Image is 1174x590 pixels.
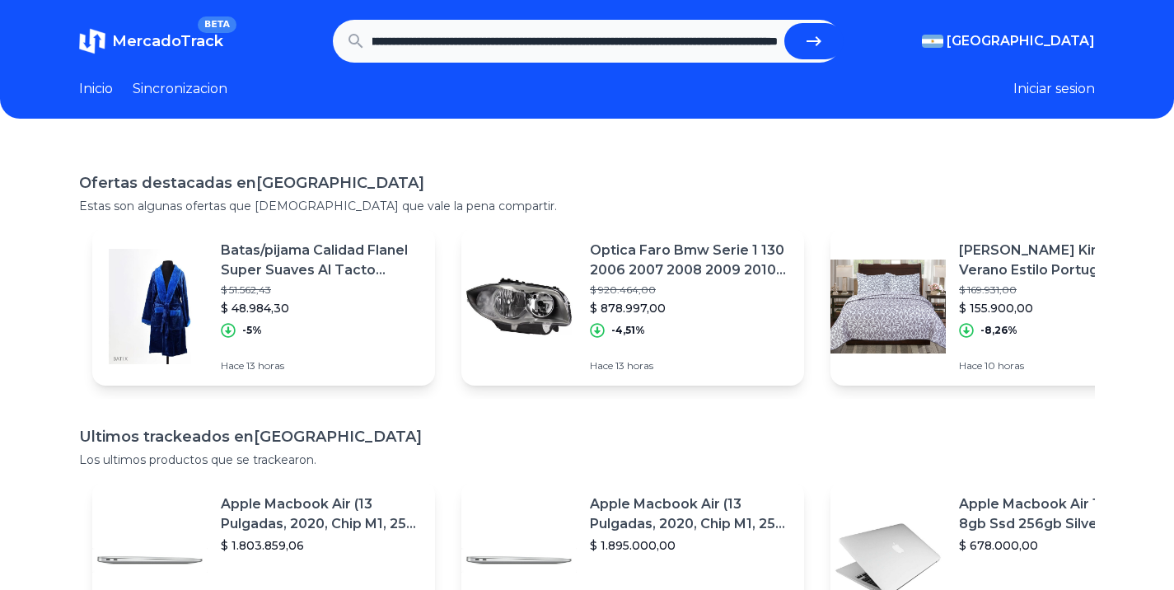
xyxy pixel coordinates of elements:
p: Hace 10 horas [959,359,1160,372]
p: Apple Macbook Air (13 Pulgadas, 2020, Chip M1, 256 Gb De Ssd, 8 Gb De Ram) - Plata [221,494,422,534]
img: MercadoTrack [79,28,105,54]
img: Featured image [461,249,577,364]
img: Argentina [922,35,943,48]
p: Batas/pijama Calidad Flanel Super Suaves Al Tacto Unisex [221,241,422,280]
p: Apple Macbook Air (13 Pulgadas, 2020, Chip M1, 256 Gb De Ssd, 8 Gb De Ram) - Plata [590,494,791,534]
p: $ 878.997,00 [590,300,791,316]
h1: Ultimos trackeados en [GEOGRAPHIC_DATA] [79,425,1095,448]
span: MercadoTrack [112,32,223,50]
a: Featured imageBatas/pijama Calidad Flanel Super Suaves Al Tacto Unisex$ 51.562,43$ 48.984,30-5%Ha... [92,227,435,386]
p: -4,51% [611,324,645,337]
span: [GEOGRAPHIC_DATA] [947,31,1095,51]
a: Sincronizacion [133,79,227,99]
button: Iniciar sesion [1013,79,1095,99]
h1: Ofertas destacadas en [GEOGRAPHIC_DATA] [79,171,1095,194]
a: Featured imageOptica Faro Bmw Serie 1 130 2006 2007 2008 2009 2010 2011$ 920.464,00$ 878.997,00-4... [461,227,804,386]
a: Featured image[PERSON_NAME] King Size Verano Estilo Portugues C/fundas$ 169.931,00$ 155.900,00-8,... [830,227,1173,386]
p: Optica Faro Bmw Serie 1 130 2006 2007 2008 2009 2010 2011 [590,241,791,280]
p: Los ultimos productos que se trackearon. [79,452,1095,468]
button: [GEOGRAPHIC_DATA] [922,31,1095,51]
p: Estas son algunas ofertas que [DEMOGRAPHIC_DATA] que vale la pena compartir. [79,198,1095,214]
img: Featured image [92,249,208,364]
p: $ 48.984,30 [221,300,422,316]
a: Inicio [79,79,113,99]
p: $ 1.803.859,06 [221,537,422,554]
p: Apple Macbook Air 13 Core I5 8gb Ssd 256gb Silver [959,494,1160,534]
img: Featured image [830,249,946,364]
p: -8,26% [980,324,1017,337]
p: $ 169.931,00 [959,283,1160,297]
p: $ 51.562,43 [221,283,422,297]
p: $ 920.464,00 [590,283,791,297]
a: MercadoTrackBETA [79,28,223,54]
p: [PERSON_NAME] King Size Verano Estilo Portugues C/fundas [959,241,1160,280]
p: $ 155.900,00 [959,300,1160,316]
p: Hace 13 horas [590,359,791,372]
p: $ 1.895.000,00 [590,537,791,554]
p: -5% [242,324,262,337]
span: BETA [198,16,236,33]
p: Hace 13 horas [221,359,422,372]
p: $ 678.000,00 [959,537,1160,554]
